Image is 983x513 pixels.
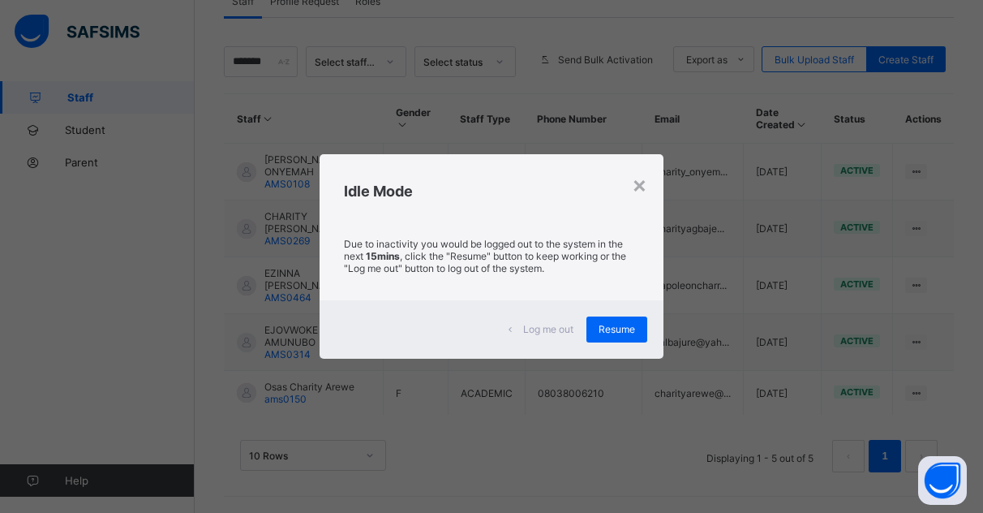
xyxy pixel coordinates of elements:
[366,250,400,262] strong: 15mins
[632,170,647,198] div: ×
[344,183,639,200] h2: Idle Mode
[599,323,635,335] span: Resume
[918,456,967,505] button: Open asap
[344,238,639,274] p: Due to inactivity you would be logged out to the system in the next , click the "Resume" button t...
[523,323,573,335] span: Log me out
